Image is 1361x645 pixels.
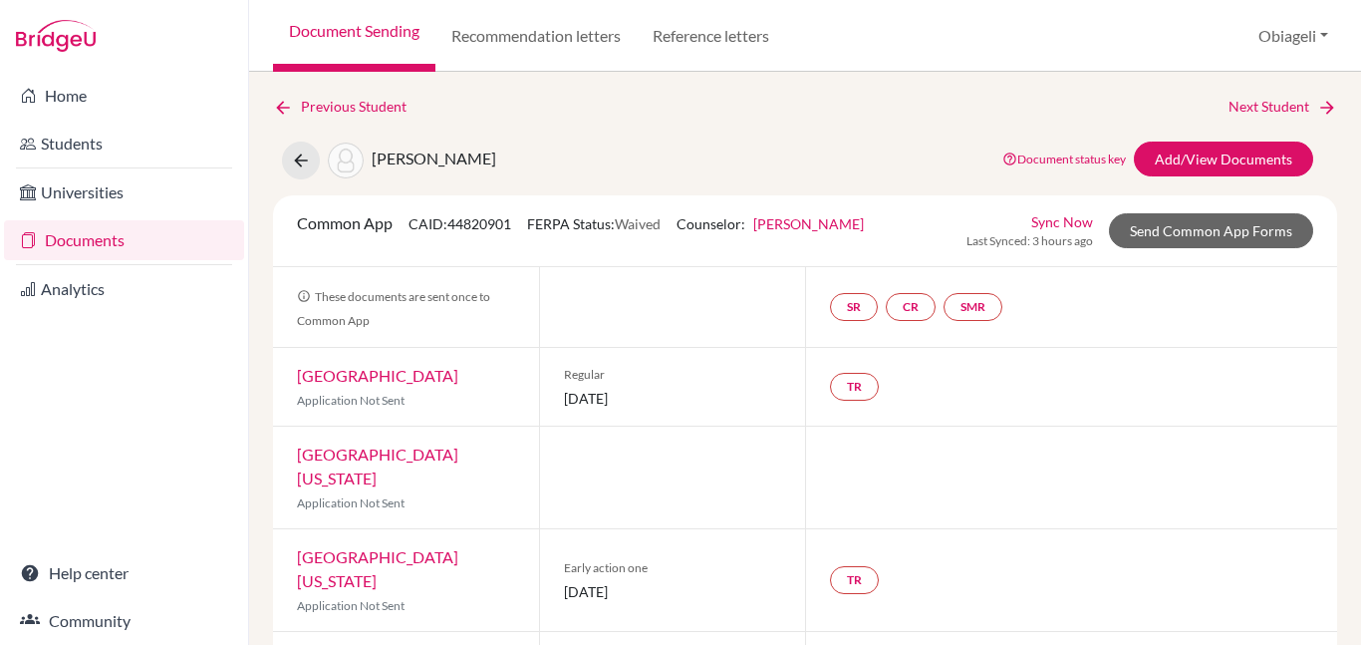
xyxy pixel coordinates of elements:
span: CAID: 44820901 [408,215,511,232]
a: Previous Student [273,96,422,118]
span: [DATE] [564,388,781,409]
a: [GEOGRAPHIC_DATA][US_STATE] [297,445,458,487]
span: Regular [564,366,781,384]
span: Application Not Sent [297,393,405,408]
a: Send Common App Forms [1109,213,1313,248]
span: Early action one [564,559,781,577]
a: Community [4,601,244,641]
span: [DATE] [564,581,781,602]
a: SMR [944,293,1002,321]
span: FERPA Status: [527,215,661,232]
span: Application Not Sent [297,598,405,613]
a: Universities [4,172,244,212]
a: [GEOGRAPHIC_DATA] [297,366,458,385]
a: Add/View Documents [1134,142,1313,176]
a: Home [4,76,244,116]
button: Obiageli [1249,17,1337,55]
span: These documents are sent once to Common App [297,289,490,328]
span: Counselor: [677,215,864,232]
a: [GEOGRAPHIC_DATA][US_STATE] [297,547,458,590]
a: Help center [4,553,244,593]
a: TR [830,566,879,594]
span: Last Synced: 3 hours ago [966,232,1093,250]
a: Documents [4,220,244,260]
a: CR [886,293,936,321]
a: TR [830,373,879,401]
a: Document status key [1002,152,1126,166]
span: [PERSON_NAME] [372,149,496,167]
a: SR [830,293,878,321]
a: Students [4,124,244,163]
a: [PERSON_NAME] [753,215,864,232]
a: Analytics [4,269,244,309]
img: Bridge-U [16,20,96,52]
span: Common App [297,213,393,232]
span: Waived [615,215,661,232]
span: Application Not Sent [297,495,405,510]
a: Sync Now [1031,211,1093,232]
a: Next Student [1228,96,1337,118]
